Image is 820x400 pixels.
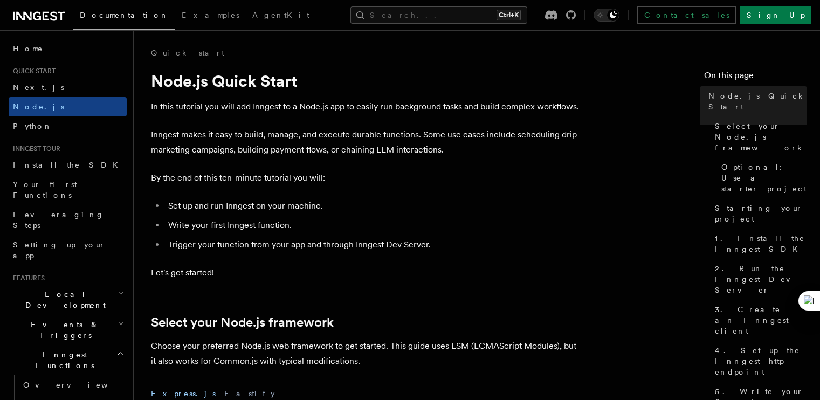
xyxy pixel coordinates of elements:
a: Leveraging Steps [9,205,127,235]
button: Toggle dark mode [594,9,619,22]
a: 2. Run the Inngest Dev Server [711,259,807,300]
span: Setting up your app [13,240,106,260]
span: Leveraging Steps [13,210,104,230]
span: Features [9,274,45,282]
span: Starting your project [715,203,807,224]
span: 1. Install the Inngest SDK [715,233,807,254]
span: Python [13,122,52,130]
a: Optional: Use a starter project [717,157,807,198]
span: Inngest tour [9,144,60,153]
span: Inngest Functions [9,349,116,371]
h4: On this page [704,69,807,86]
span: 2. Run the Inngest Dev Server [715,263,807,295]
a: 3. Create an Inngest client [711,300,807,341]
span: Documentation [80,11,169,19]
p: Choose your preferred Node.js web framework to get started. This guide uses ESM (ECMAScript Modul... [151,339,582,369]
p: In this tutorial you will add Inngest to a Node.js app to easily run background tasks and build c... [151,99,582,114]
button: Events & Triggers [9,315,127,345]
a: Install the SDK [9,155,127,175]
span: Local Development [9,289,118,311]
a: Examples [175,3,246,29]
span: Overview [23,381,134,389]
li: Write your first Inngest function. [165,218,582,233]
h1: Node.js Quick Start [151,71,582,91]
a: Starting your project [711,198,807,229]
span: Examples [182,11,239,19]
a: Your first Functions [9,175,127,205]
span: Optional: Use a starter project [721,162,807,194]
p: Inngest makes it easy to build, manage, and execute durable functions. Some use cases include sch... [151,127,582,157]
span: AgentKit [252,11,309,19]
a: 1. Install the Inngest SDK [711,229,807,259]
li: Trigger your function from your app and through Inngest Dev Server. [165,237,582,252]
span: Install the SDK [13,161,125,169]
kbd: Ctrl+K [497,10,521,20]
a: Home [9,39,127,58]
span: 3. Create an Inngest client [715,304,807,336]
li: Set up and run Inngest on your machine. [165,198,582,213]
span: Node.js Quick Start [708,91,807,112]
span: 4. Set up the Inngest http endpoint [715,345,807,377]
span: Events & Triggers [9,319,118,341]
a: Select your Node.js framework [151,315,334,330]
a: Overview [19,375,127,395]
a: AgentKit [246,3,316,29]
span: Node.js [13,102,64,111]
p: Let's get started! [151,265,582,280]
p: By the end of this ten-minute tutorial you will: [151,170,582,185]
span: Home [13,43,43,54]
span: Select your Node.js framework [715,121,807,153]
a: Node.js Quick Start [704,86,807,116]
a: Documentation [73,3,175,30]
button: Inngest Functions [9,345,127,375]
a: Contact sales [637,6,736,24]
a: Node.js [9,97,127,116]
button: Local Development [9,285,127,315]
span: Next.js [13,83,64,92]
a: Select your Node.js framework [711,116,807,157]
a: 4. Set up the Inngest http endpoint [711,341,807,382]
span: Quick start [9,67,56,75]
span: Your first Functions [13,180,77,199]
a: Next.js [9,78,127,97]
a: Quick start [151,47,224,58]
a: Setting up your app [9,235,127,265]
a: Sign Up [740,6,811,24]
button: Search...Ctrl+K [350,6,527,24]
a: Python [9,116,127,136]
